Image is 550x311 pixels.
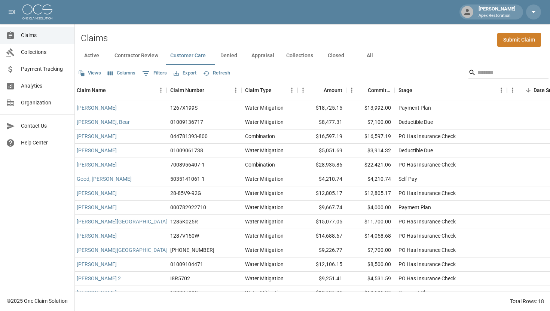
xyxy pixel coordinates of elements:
div: Payment Plan [398,104,431,112]
div: $5,051.69 [297,144,346,158]
span: Collections [21,48,68,56]
div: Search [468,67,549,80]
div: Claim Name [77,80,106,101]
div: Water Mitigation [245,189,284,197]
button: Sort [357,85,368,95]
div: Amount [297,80,346,101]
div: Claim Type [241,80,297,101]
div: 01009061738 [170,147,203,154]
button: open drawer [4,4,19,19]
a: [PERSON_NAME] [77,147,117,154]
div: 7008956407-1 [170,161,205,168]
a: [PERSON_NAME] [77,132,117,140]
div: $8,500.00 [346,257,395,272]
div: Water Mitigation [245,175,284,183]
button: Sort [313,85,324,95]
button: Sort [412,85,423,95]
span: Payment Tracking [21,65,68,73]
a: [PERSON_NAME] [77,104,117,112]
div: $4,210.74 [346,172,395,186]
div: Water Mitigation [245,275,284,282]
div: $4,000.00 [346,201,395,215]
a: [PERSON_NAME][GEOGRAPHIC_DATA] [77,246,167,254]
div: $14,058.68 [346,229,395,243]
a: [PERSON_NAME] [77,161,117,168]
button: Refresh [201,67,232,79]
div: $15,077.05 [297,215,346,229]
div: 000782922710 [170,204,206,211]
div: PO Has Insurance Check [398,161,456,168]
div: Claim Name [73,80,166,101]
span: Claims [21,31,68,39]
button: Select columns [106,67,137,79]
button: Sort [106,85,116,95]
h2: Claims [81,33,108,44]
div: Water Mitigation [245,246,284,254]
div: dynamic tabs [75,47,550,65]
a: [PERSON_NAME] [77,260,117,268]
button: Sort [204,85,215,95]
div: Water Mitigation [245,260,284,268]
div: Claim Type [245,80,272,101]
button: Sort [272,85,282,95]
div: Deductible Due [398,147,433,154]
span: Organization [21,99,68,107]
div: I8R5702 [170,275,190,282]
div: $9,667.74 [297,201,346,215]
div: 01009104471 [170,260,203,268]
div: Amount [324,80,342,101]
div: $4,531.59 [346,272,395,286]
div: [PERSON_NAME] [476,5,519,19]
div: $8,477.31 [297,115,346,129]
div: 1285K025R [170,218,198,225]
div: $3,914.32 [346,144,395,158]
div: Combination [245,161,275,168]
div: Stage [395,80,507,101]
button: Show filters [140,67,169,79]
button: Export [172,67,198,79]
span: Help Center [21,139,68,147]
a: [PERSON_NAME] 2 [77,275,121,282]
div: PO Has Insurance Check [398,132,456,140]
span: Contact Us [21,122,68,130]
div: Committed Amount [368,80,391,101]
button: Active [75,47,109,65]
div: $12,106.15 [297,257,346,272]
a: Good, [PERSON_NAME] [77,175,132,183]
div: $28,935.86 [297,158,346,172]
img: ocs-logo-white-transparent.png [22,4,52,19]
div: Claim Number [170,80,204,101]
div: 01009136717 [170,118,203,126]
div: $9,251.41 [297,272,346,286]
a: [PERSON_NAME][GEOGRAPHIC_DATA] [77,218,167,225]
div: $22,421.06 [346,158,395,172]
button: Views [76,67,103,79]
div: PO Has Insurance Check [398,260,456,268]
a: [PERSON_NAME] [77,232,117,240]
div: Total Rows: 18 [510,298,544,305]
div: 5035141061-1 [170,175,205,183]
div: Combination [245,132,275,140]
div: $12,805.17 [346,186,395,201]
div: $18,725.15 [297,101,346,115]
div: $4,210.74 [297,172,346,186]
div: Water Mitigation [245,118,284,126]
div: Payment Plan [398,289,431,296]
div: $16,597.19 [346,129,395,144]
button: Customer Care [164,47,212,65]
div: © 2025 One Claim Solution [7,297,68,305]
button: All [353,47,386,65]
div: 01-009-120731 [170,246,214,254]
div: $11,700.00 [346,215,395,229]
div: Committed Amount [346,80,395,101]
button: Menu [507,85,518,96]
div: 044781393-800 [170,132,208,140]
span: Analytics [21,82,68,90]
button: Appraisal [245,47,280,65]
div: 28-85V9-92G [170,189,201,197]
button: Sort [523,85,534,95]
div: $12,805.17 [297,186,346,201]
div: Stage [398,80,412,101]
div: $9,226.77 [297,243,346,257]
div: $16,597.19 [297,129,346,144]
